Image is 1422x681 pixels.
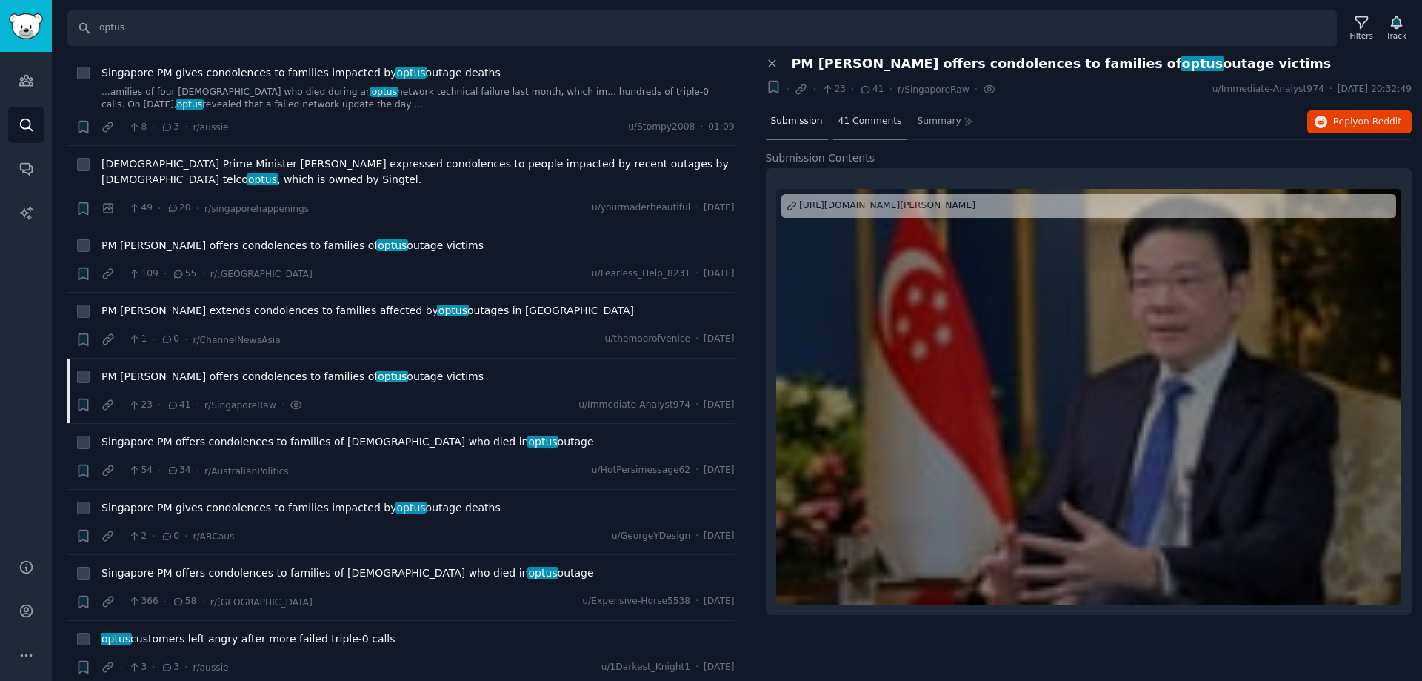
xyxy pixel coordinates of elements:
span: r/singaporehappenings [204,204,309,214]
span: · [184,332,187,348]
span: Singapore PM gives condolences to families impacted by outage deaths [101,65,501,81]
span: · [120,201,123,216]
div: Filters [1350,30,1373,41]
a: ...amilies of four [DEMOGRAPHIC_DATA] who died during anoptusnetwork technical failure last month... [101,86,735,112]
span: optus [437,305,469,316]
span: 41 [167,399,191,412]
span: r/AustralianPolitics [204,466,289,476]
span: Singapore PM gives condolences to families impacted by outage deaths [101,500,501,516]
span: 41 [859,83,884,96]
span: 1 [128,333,147,346]
span: [DATE] [704,333,734,346]
span: · [152,332,155,348]
span: u/Fearless_Help_8231 [592,268,690,281]
img: GummySearch logo [9,13,43,39]
a: Singapore PM offers condolences to families of [DEMOGRAPHIC_DATA] who died inoptusoutage [101,434,594,450]
span: · [120,594,123,610]
span: · [851,82,854,97]
span: · [196,201,199,216]
span: · [164,266,167,282]
span: [DATE] [704,661,734,674]
span: r/aussie [193,122,228,133]
a: optuscustomers left angry after more failed triple-0 calls [101,631,395,647]
span: PM [PERSON_NAME] offers condolences to families of outage victims [101,369,484,385]
span: optus [376,239,408,251]
button: Replyon Reddit [1307,110,1412,134]
span: u/Expensive-Horse5538 [582,595,690,608]
a: PM [PERSON_NAME] offers condolences to families ofoptusoutage victims [101,369,484,385]
span: PM [PERSON_NAME] offers condolences to families of outage victims [792,56,1332,72]
span: optus [247,173,278,185]
span: · [120,266,123,282]
span: r/ABCaus [193,531,234,542]
span: [DATE] [704,595,734,608]
span: optus [527,567,559,579]
span: 23 [128,399,153,412]
span: · [196,463,199,479]
span: · [196,397,199,413]
span: optus [1181,56,1224,71]
span: · [152,660,155,675]
a: Singapore PM gives condolences to families impacted byoptusoutage deaths [101,500,501,516]
span: · [120,463,123,479]
span: · [695,399,698,412]
span: u/Stompy2008 [628,121,695,134]
span: · [1329,83,1332,96]
span: · [695,661,698,674]
a: PM Lawrence Wong offers condolences to families of Optus outage victims[URL][DOMAIN_NAME][PERSON_... [776,189,1402,605]
span: · [975,82,978,97]
span: · [152,119,155,135]
span: PM [PERSON_NAME] extends condolences to families affected by outages in [GEOGRAPHIC_DATA] [101,303,634,319]
span: 0 [161,530,179,543]
span: · [787,82,790,97]
span: · [695,333,698,346]
span: · [889,82,892,97]
span: r/[GEOGRAPHIC_DATA] [210,269,313,279]
span: r/SingaporeRaw [898,84,969,95]
span: [DATE] [704,202,734,215]
span: · [158,397,161,413]
span: [DATE] [704,399,734,412]
span: · [700,121,703,134]
span: u/HotPersimessage62 [592,464,690,477]
span: u/Immediate-Analyst974 [1212,83,1324,96]
span: Singapore PM offers condolences to families of [DEMOGRAPHIC_DATA] who died in outage [101,434,594,450]
span: [DATE] [704,530,734,543]
span: [DATE] [704,268,734,281]
span: 20 [167,202,191,215]
span: Singapore PM offers condolences to families of [DEMOGRAPHIC_DATA] who died in outage [101,565,594,581]
span: · [695,530,698,543]
span: 55 [172,268,196,281]
span: optus [376,371,408,382]
span: r/ChannelNewsAsia [193,335,280,345]
span: u/1Darkest_Knight1 [601,661,691,674]
span: optus [395,502,427,514]
span: u/themoorofvenice [604,333,690,346]
span: 366 [128,595,158,608]
span: 3 [161,661,179,674]
span: · [158,201,161,216]
span: r/aussie [193,662,228,673]
span: PM [PERSON_NAME] offers condolences to families of outage victims [101,238,484,253]
span: · [152,528,155,544]
span: [DATE] 20:32:49 [1338,83,1412,96]
a: Singapore PM offers condolences to families of [DEMOGRAPHIC_DATA] who died inoptusoutage [101,565,594,581]
span: 01:09 [708,121,734,134]
span: · [201,266,204,282]
span: u/GeorgeYDesign [612,530,690,543]
span: u/Immediate-Analyst974 [578,399,690,412]
a: PM [PERSON_NAME] offers condolences to families ofoptusoutage victims [101,238,484,253]
span: 2 [128,530,147,543]
span: 49 [128,202,153,215]
span: 3 [128,661,147,674]
span: · [120,397,123,413]
span: · [695,268,698,281]
span: Submission [771,115,823,128]
span: on Reddit [1358,116,1401,127]
span: optus [395,67,427,79]
a: [DEMOGRAPHIC_DATA] Prime Minister [PERSON_NAME] expressed condolences to people impacted by recen... [101,156,735,187]
div: Track [1386,30,1406,41]
span: optus [370,87,398,97]
div: [URL][DOMAIN_NAME][PERSON_NAME] [799,199,975,213]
